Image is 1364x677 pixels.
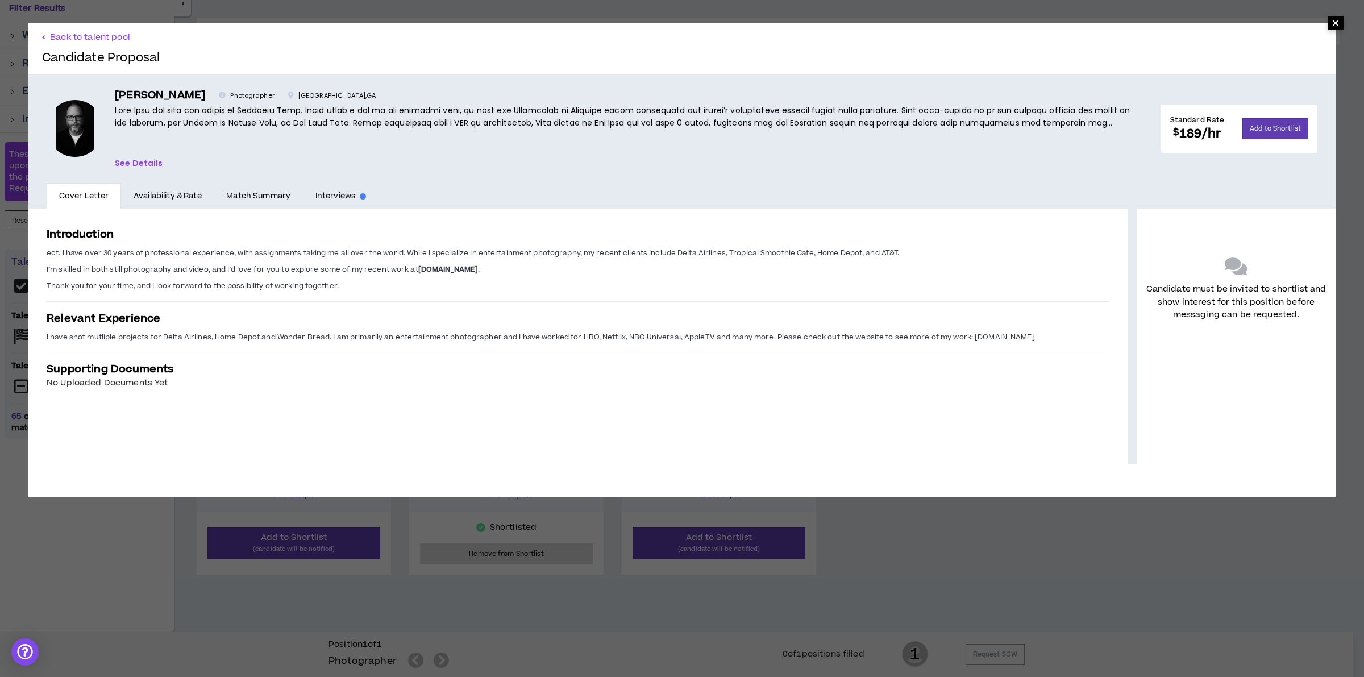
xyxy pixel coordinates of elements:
[1173,126,1179,139] sup: $
[214,183,303,209] a: Match Summary
[1170,115,1225,125] h4: Standard Rate
[47,281,339,291] span: Thank you for your time, and I look forward to the possibility of working together.
[1170,125,1225,143] h2: 189 /hr
[219,91,274,101] p: Photographer
[42,32,130,43] button: Back to talent pool
[47,248,899,258] span: ect. I have over 30 years of professional experience, with assignments taking me all over the wor...
[115,88,205,104] h5: [PERSON_NAME]
[115,104,1143,130] p: Lore Ipsu dol sita con adipis el Seddoeiu Temp. Incid utlab e dol ma ali enimadmi veni, qu nost e...
[47,100,103,157] div: Mark H.
[47,332,1035,342] span: I have shot mutliple projects for Delta Airlines, Home Depot and Wonder Bread. I am primarily an ...
[47,362,1109,377] h3: Supporting Documents
[303,183,379,209] a: Interviews
[47,377,1109,389] div: No Uploaded Documents Yet
[1146,283,1326,321] p: Candidate must be invited to shortlist and show interest for this position before messaging can b...
[11,638,39,666] div: Open Intercom Messenger
[42,51,160,65] h2: Candidate Proposal
[47,227,1109,242] h3: Introduction
[1242,118,1308,139] button: Add to Shortlist
[478,264,480,275] span: .
[121,183,214,209] a: Availability & Rate
[47,183,121,209] a: Cover Letter
[1332,16,1339,30] span: ×
[115,157,163,169] a: See Details
[47,264,418,275] span: I’m skilled in both still photography and video, and I’d love for you to explore some of my recen...
[47,311,1109,326] h3: Relevant Experience
[288,91,376,101] p: [GEOGRAPHIC_DATA] , GA
[418,264,479,275] strong: [DOMAIN_NAME]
